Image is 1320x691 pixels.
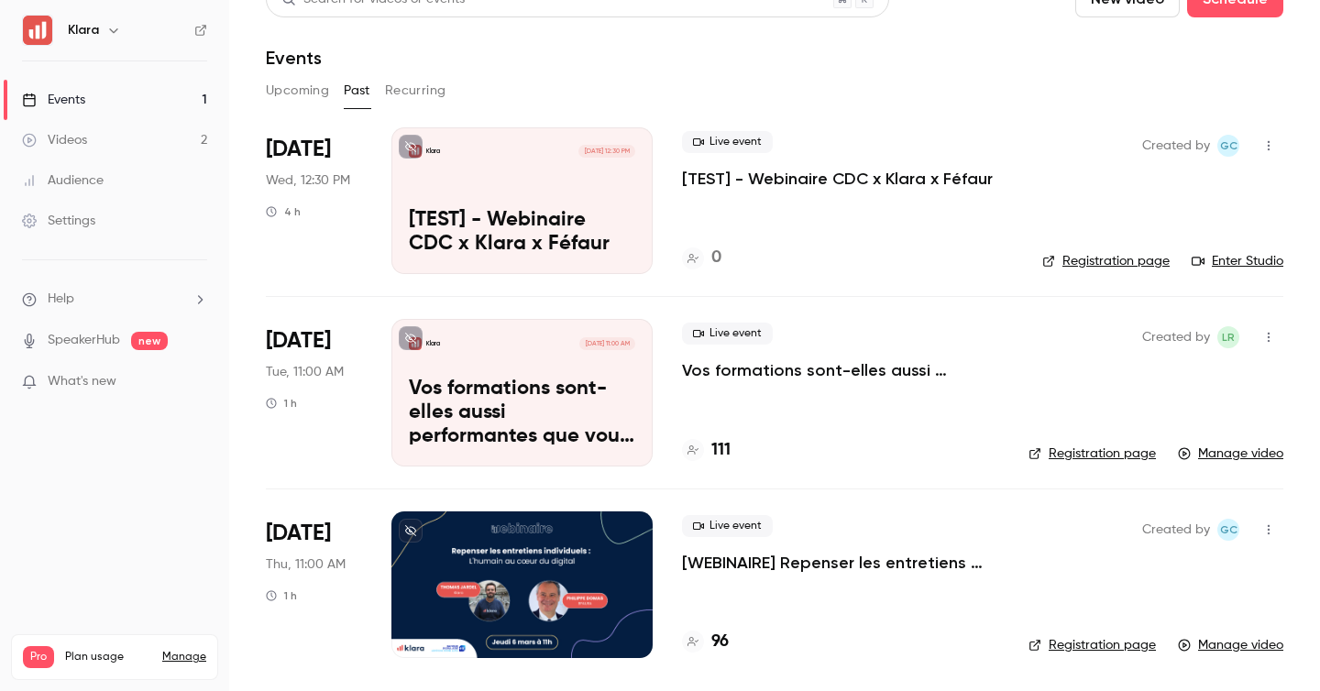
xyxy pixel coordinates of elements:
[1142,519,1210,541] span: Created by
[1178,636,1283,654] a: Manage video
[711,246,721,270] h4: 0
[682,552,999,574] a: [WEBINAIRE] Repenser les entretiens individuels : L'humain au coeur du digital
[1217,519,1239,541] span: Giulietta Celada
[1217,326,1239,348] span: Lucille Rondeau
[1192,252,1283,270] a: Enter Studio
[391,319,653,466] a: Vos formations sont-elles aussi performantes que vous le croyez ?Klara[DATE] 11:00 AMVos formatio...
[682,168,993,190] a: [TEST] - Webinaire CDC x Klara x Féfaur
[48,372,116,391] span: What's new
[409,209,635,257] p: [TEST] - Webinaire CDC x Klara x Féfaur
[1028,444,1156,463] a: Registration page
[266,171,350,190] span: Wed, 12:30 PM
[682,438,731,463] a: 111
[266,396,297,411] div: 1 h
[266,326,331,356] span: [DATE]
[1042,252,1170,270] a: Registration page
[1142,326,1210,348] span: Created by
[682,323,773,345] span: Live event
[48,290,74,309] span: Help
[579,337,634,350] span: [DATE] 11:00 AM
[426,339,440,348] p: Klara
[682,246,721,270] a: 0
[65,650,151,664] span: Plan usage
[391,127,653,274] a: [TEST] - Webinaire CDC x Klara x FéfaurKlara[DATE] 12:30 PM[TEST] - Webinaire CDC x Klara x Féfaur
[1222,326,1235,348] span: LR
[266,588,297,603] div: 1 h
[682,359,999,381] a: Vos formations sont-elles aussi performantes que vous le croyez ?
[22,212,95,230] div: Settings
[1178,444,1283,463] a: Manage video
[344,76,370,105] button: Past
[682,630,729,654] a: 96
[266,511,362,658] div: Mar 6 Thu, 11:00 AM (Europe/Paris)
[266,363,344,381] span: Tue, 11:00 AM
[266,76,329,105] button: Upcoming
[426,147,440,156] p: Klara
[1220,519,1237,541] span: GC
[1217,135,1239,157] span: Giulietta Celada
[131,332,168,350] span: new
[578,145,634,158] span: [DATE] 12:30 PM
[409,378,635,448] p: Vos formations sont-elles aussi performantes que vous le croyez ?
[1142,135,1210,157] span: Created by
[682,515,773,537] span: Live event
[1028,636,1156,654] a: Registration page
[68,21,99,39] h6: Klara
[266,319,362,466] div: Apr 29 Tue, 11:00 AM (Europe/Paris)
[22,131,87,149] div: Videos
[162,650,206,664] a: Manage
[266,555,346,574] span: Thu, 11:00 AM
[1220,135,1237,157] span: GC
[266,204,301,219] div: 4 h
[266,127,362,274] div: Sep 3 Wed, 12:30 PM (Europe/Paris)
[22,290,207,309] li: help-dropdown-opener
[266,135,331,164] span: [DATE]
[22,91,85,109] div: Events
[48,331,120,350] a: SpeakerHub
[185,374,207,390] iframe: Noticeable Trigger
[385,76,446,105] button: Recurring
[22,171,104,190] div: Audience
[266,47,322,69] h1: Events
[23,646,54,668] span: Pro
[266,519,331,548] span: [DATE]
[682,131,773,153] span: Live event
[23,16,52,45] img: Klara
[711,630,729,654] h4: 96
[711,438,731,463] h4: 111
